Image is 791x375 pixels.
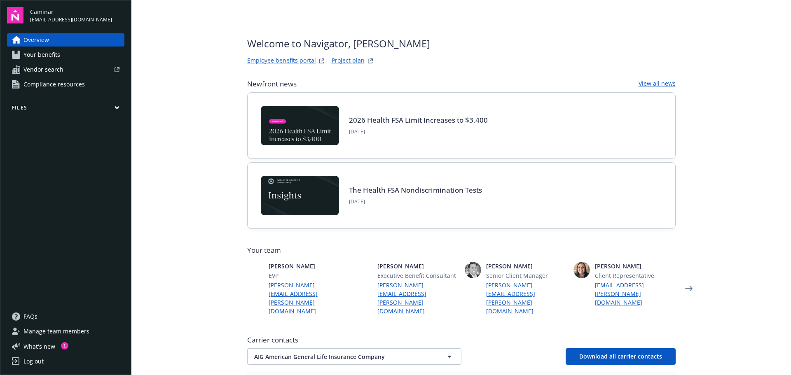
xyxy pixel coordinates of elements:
[247,79,297,89] span: Newfront news
[247,335,676,345] span: Carrier contacts
[377,262,458,270] span: [PERSON_NAME]
[254,352,426,361] span: AIG American General Life Insurance Company
[486,271,567,280] span: Senior Client Manager
[365,56,375,66] a: projectPlanWebsite
[23,310,37,323] span: FAQs
[30,16,112,23] span: [EMAIL_ADDRESS][DOMAIN_NAME]
[377,271,458,280] span: Executive Benefit Consultant
[317,56,327,66] a: striveWebsite
[23,78,85,91] span: Compliance resources
[356,262,372,278] img: photo
[23,48,60,61] span: Your benefits
[332,56,365,66] a: Project plan
[30,7,124,23] button: Caminar[EMAIL_ADDRESS][DOMAIN_NAME]
[349,198,482,205] span: [DATE]
[349,115,488,125] a: 2026 Health FSA Limit Increases to $3,400
[377,281,458,315] a: [PERSON_NAME][EMAIL_ADDRESS][PERSON_NAME][DOMAIN_NAME]
[61,342,68,349] div: 1
[269,271,349,280] span: EVP
[7,63,124,76] a: Vendor search
[23,342,55,351] span: What ' s new
[7,104,124,114] button: Files
[23,33,49,47] span: Overview
[7,48,124,61] a: Your benefits
[682,282,695,295] a: Next
[247,348,461,365] button: AIG American General Life Insurance Company
[595,271,676,280] span: Client Representative
[269,262,349,270] span: [PERSON_NAME]
[247,36,430,51] span: Welcome to Navigator , [PERSON_NAME]
[269,281,349,315] a: [PERSON_NAME][EMAIL_ADDRESS][PERSON_NAME][DOMAIN_NAME]
[247,245,676,255] span: Your team
[465,262,481,278] img: photo
[573,262,590,278] img: photo
[486,281,567,315] a: [PERSON_NAME][EMAIL_ADDRESS][PERSON_NAME][DOMAIN_NAME]
[30,7,112,16] span: Caminar
[247,262,264,278] img: photo
[23,63,63,76] span: Vendor search
[566,348,676,365] button: Download all carrier contacts
[639,79,676,89] a: View all news
[7,325,124,338] a: Manage team members
[7,342,68,351] button: What's new1
[349,185,482,195] a: The Health FSA Nondiscrimination Tests
[261,176,339,215] img: Card Image - EB Compliance Insights.png
[579,352,662,360] span: Download all carrier contacts
[7,33,124,47] a: Overview
[247,56,316,66] a: Employee benefits portal
[23,325,89,338] span: Manage team members
[7,78,124,91] a: Compliance resources
[349,128,488,135] span: [DATE]
[595,281,676,307] a: [EMAIL_ADDRESS][PERSON_NAME][DOMAIN_NAME]
[7,7,23,23] img: navigator-logo.svg
[595,262,676,270] span: [PERSON_NAME]
[261,106,339,145] img: BLOG-Card Image - Compliance - 2026 Health FSA Limit Increases to $3,400.jpg
[23,355,44,368] div: Log out
[7,310,124,323] a: FAQs
[486,262,567,270] span: [PERSON_NAME]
